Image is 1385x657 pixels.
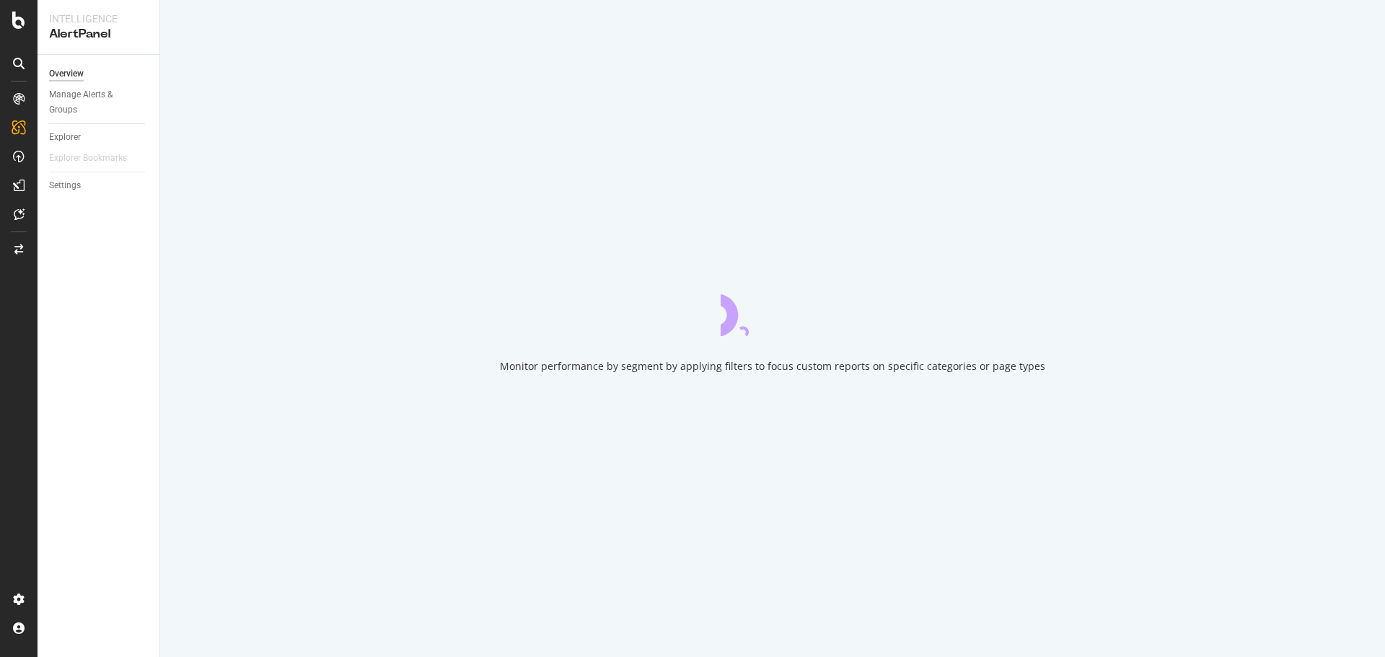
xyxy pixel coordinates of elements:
a: Manage Alerts & Groups [49,87,149,118]
div: Overview [49,66,84,81]
div: Manage Alerts & Groups [49,87,136,118]
div: Intelligence [49,12,148,26]
div: AlertPanel [49,26,148,43]
div: Settings [49,178,81,193]
a: Explorer [49,130,149,145]
div: Monitor performance by segment by applying filters to focus custom reports on specific categories... [500,359,1045,374]
a: Explorer Bookmarks [49,151,141,166]
div: animation [721,284,825,336]
a: Settings [49,178,149,193]
div: Explorer Bookmarks [49,151,127,166]
a: Overview [49,66,149,81]
div: Explorer [49,130,81,145]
